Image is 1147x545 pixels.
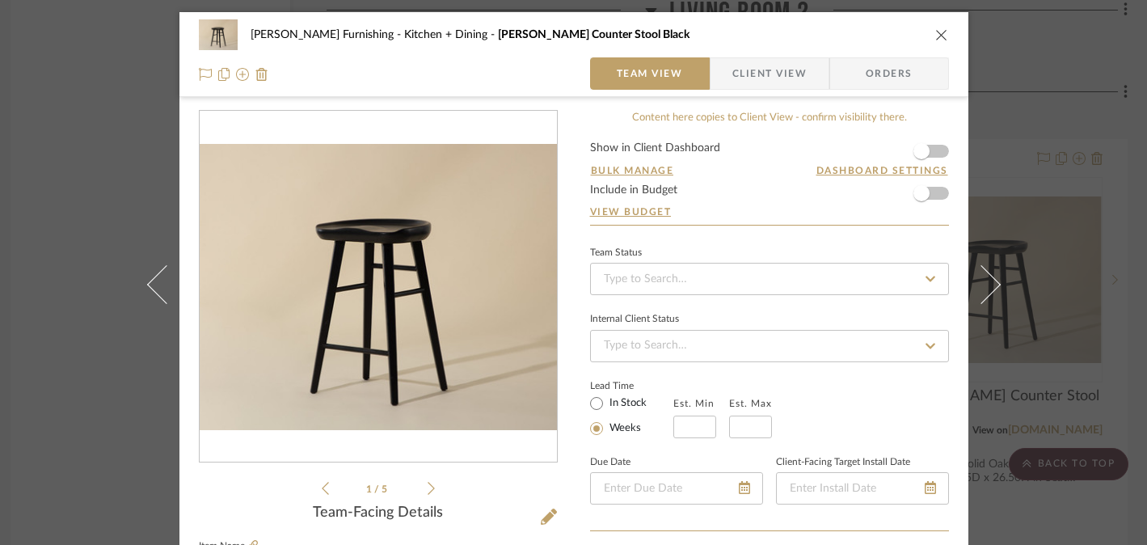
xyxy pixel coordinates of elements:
div: 0 [200,144,557,430]
a: View Budget [590,205,949,218]
span: Kitchen + Dining [404,29,498,40]
img: Remove from project [255,68,268,81]
label: Due Date [590,458,630,467]
button: Dashboard Settings [816,163,949,178]
img: 81545f97-902a-454a-af5a-899686e184ba_436x436.jpg [200,144,557,430]
input: Enter Due Date [590,472,763,505]
span: / [374,484,382,494]
button: Bulk Manage [590,163,675,178]
span: [PERSON_NAME] Counter Stool Black [498,29,689,40]
span: 5 [382,484,390,494]
div: Team-Facing Details [199,505,558,522]
mat-radio-group: Select item type [590,393,673,438]
input: Type to Search… [590,330,949,362]
input: Enter Install Date [776,472,949,505]
span: Client View [732,57,807,90]
div: Internal Client Status [590,315,679,323]
label: In Stock [606,396,647,411]
label: Est. Min [673,398,715,409]
span: [PERSON_NAME] Furnishing [251,29,404,40]
div: Team Status [590,249,642,257]
div: Content here copies to Client View - confirm visibility there. [590,110,949,126]
span: Team View [617,57,683,90]
label: Weeks [606,421,641,436]
img: 81545f97-902a-454a-af5a-899686e184ba_48x40.jpg [199,19,238,51]
button: close [934,27,949,42]
span: Orders [848,57,930,90]
label: Lead Time [590,378,673,393]
label: Est. Max [729,398,772,409]
span: 1 [366,484,374,494]
input: Type to Search… [590,263,949,295]
label: Client-Facing Target Install Date [776,458,910,467]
